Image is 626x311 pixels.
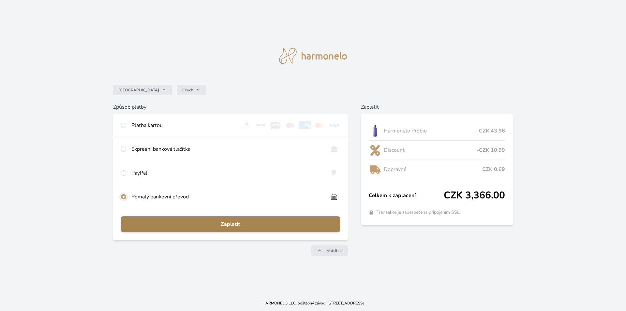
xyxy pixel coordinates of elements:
[255,121,267,129] img: discover.svg
[131,193,323,201] div: Pomalý bankovní převod
[299,121,311,129] img: amex.svg
[113,103,348,111] h6: Způsob platby
[126,220,335,228] span: Zaplatit
[131,169,323,177] div: PayPal
[477,146,505,154] span: -CZK 10.99
[444,190,505,201] span: CZK 3,366.00
[121,216,340,232] button: Zaplatit
[482,165,505,173] span: CZK 0.69
[279,48,347,64] img: logo.svg
[361,103,513,111] h6: Zaplatit
[269,121,281,129] img: jcb.svg
[131,121,235,129] div: Platba kartou
[328,145,340,153] img: onlineBanking_CZ.svg
[113,85,172,95] button: [GEOGRAPHIC_DATA]
[118,87,159,93] span: [GEOGRAPHIC_DATA]
[369,142,381,158] img: discount-lo.png
[377,209,460,216] span: Transakce je zabezpečena připojením SSL
[182,87,193,93] span: Czech
[327,248,343,253] span: Vrátit se
[328,121,340,129] img: visa.svg
[384,127,479,135] span: Harmonelo Probio
[479,127,505,135] span: CZK 43.96
[328,169,340,177] img: paypal.svg
[240,121,252,129] img: diners.svg
[313,121,325,129] img: mc.svg
[311,245,348,256] a: Vrátit se
[177,85,206,95] button: Czech
[384,165,483,173] span: Dopravné
[369,192,444,199] span: Celkem k zaplacení
[369,161,381,178] img: delivery-lo.png
[328,193,340,201] img: bankTransfer_IBAN.svg
[284,121,296,129] img: maestro.svg
[384,146,477,154] span: Discount
[369,123,381,139] img: CLEAN_PROBIO_se_stinem_x-lo.jpg
[131,145,323,153] div: Expresní banková tlačítka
